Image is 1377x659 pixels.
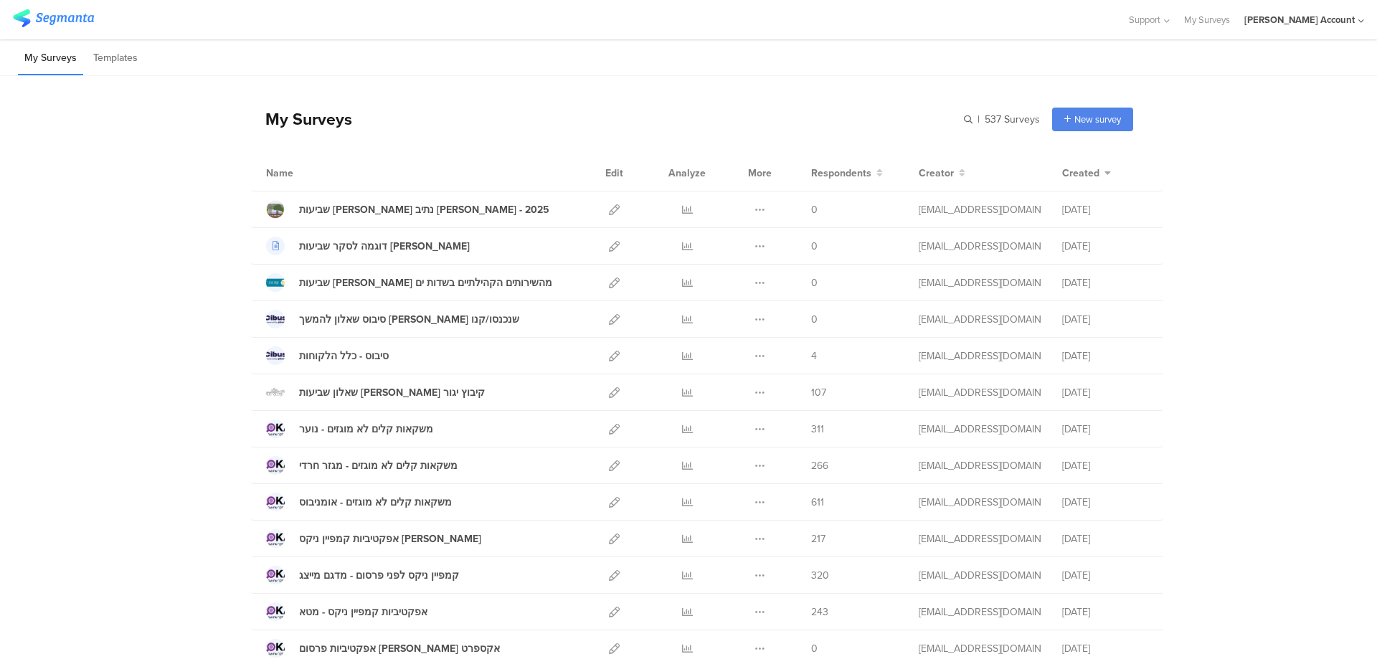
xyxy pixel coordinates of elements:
div: miri@miridikman.co.il [919,239,1041,254]
a: סיבוס שאלון להמשך [PERSON_NAME] שנכנסו/קנו [266,310,519,328]
div: miri@miridikman.co.il [919,641,1041,656]
div: [DATE] [1062,239,1148,254]
span: 611 [811,495,824,510]
div: miri@miridikman.co.il [919,422,1041,437]
div: שביעות רצון נתיב הלה - 2025 [299,202,549,217]
span: 0 [811,202,818,217]
span: New survey [1074,113,1121,126]
div: [DATE] [1062,495,1148,510]
div: [DATE] [1062,531,1148,546]
div: miri@miridikman.co.il [919,495,1041,510]
div: miri@miridikman.co.il [919,202,1041,217]
div: [DATE] [1062,349,1148,364]
div: [DATE] [1062,422,1148,437]
div: miri@miridikman.co.il [919,458,1041,473]
a: אפקטיביות קמפיין ניקס - מטא [266,602,427,621]
span: 0 [811,641,818,656]
div: Name [266,166,352,181]
span: Respondents [811,166,871,181]
span: 4 [811,349,817,364]
div: miri@miridikman.co.il [919,531,1041,546]
span: Support [1129,13,1160,27]
div: More [744,155,775,191]
span: 0 [811,312,818,327]
div: קמפיין ניקס לפני פרסום - מדגם מייצג [299,568,459,583]
div: miri@miridikman.co.il [919,275,1041,290]
div: משקאות קלים לא מוגזים - אומניבוס [299,495,452,510]
div: דוגמה לסקר שביעות רצון [299,239,470,254]
div: [DATE] [1062,641,1148,656]
a: שאלון שביעות [PERSON_NAME] קיבוץ יגור [266,383,485,402]
div: Edit [599,155,630,191]
div: שאלון שביעות רצון קיבוץ יגור [299,385,485,400]
a: משקאות קלים לא מוגזים - מגזר חרדי [266,456,458,475]
li: Templates [87,42,144,75]
div: אפקטיביות קמפיין ניקס - מטא [299,605,427,620]
span: 266 [811,458,828,473]
span: 217 [811,531,825,546]
div: אפקטיביות קמפיין ניקס טיקטוק [299,531,481,546]
span: Created [1062,166,1099,181]
span: 0 [811,239,818,254]
div: [DATE] [1062,458,1148,473]
a: אפקטיביות קמפיין ניקס [PERSON_NAME] [266,529,481,548]
div: miri@miridikman.co.il [919,605,1041,620]
a: דוגמה לסקר שביעות [PERSON_NAME] [266,237,470,255]
button: Created [1062,166,1111,181]
span: 0 [811,275,818,290]
div: משקאות קלים לא מוגזים - נוער [299,422,433,437]
div: סיבוס שאלון להמשך לאלו שנכנסו/קנו [299,312,519,327]
div: miri@miridikman.co.il [919,349,1041,364]
button: Respondents [811,166,883,181]
div: miri@miridikman.co.il [919,568,1041,583]
a: אפקטיביות פרסום [PERSON_NAME] אקספרט [266,639,500,658]
div: אפקטיביות פרסום מן אקספרט [299,641,500,656]
div: משקאות קלים לא מוגזים - מגזר חרדי [299,458,458,473]
span: | [975,112,982,127]
div: [DATE] [1062,605,1148,620]
span: 320 [811,568,829,583]
a: שביעות [PERSON_NAME] נתיב [PERSON_NAME] - 2025 [266,200,549,219]
a: קמפיין ניקס לפני פרסום - מדגם מייצג [266,566,459,584]
div: שביעות רצון מהשירותים הקהילתיים בשדות ים [299,275,552,290]
div: Analyze [666,155,709,191]
img: segmanta logo [13,9,94,27]
div: miri@miridikman.co.il [919,385,1041,400]
a: סיבוס - כלל הלקוחות [266,346,389,365]
a: שביעות [PERSON_NAME] מהשירותים הקהילתיים בשדות ים [266,273,552,292]
button: Creator [919,166,965,181]
li: My Surveys [18,42,83,75]
div: [PERSON_NAME] Account [1244,13,1355,27]
div: [DATE] [1062,312,1148,327]
div: [DATE] [1062,385,1148,400]
a: משקאות קלים לא מוגזים - אומניבוס [266,493,452,511]
span: 107 [811,385,826,400]
span: 311 [811,422,824,437]
div: [DATE] [1062,568,1148,583]
span: Creator [919,166,954,181]
div: My Surveys [251,107,352,131]
div: [DATE] [1062,202,1148,217]
div: סיבוס - כלל הלקוחות [299,349,389,364]
div: [DATE] [1062,275,1148,290]
span: 243 [811,605,828,620]
div: miri@miridikman.co.il [919,312,1041,327]
a: משקאות קלים לא מוגזים - נוער [266,419,433,438]
span: 537 Surveys [985,112,1040,127]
